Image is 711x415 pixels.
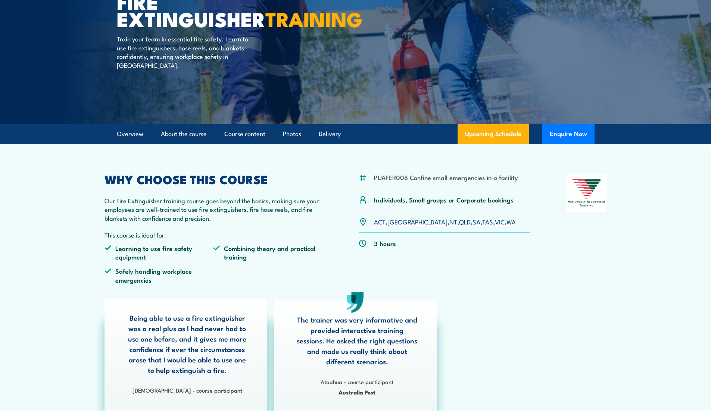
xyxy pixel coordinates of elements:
[132,386,242,394] strong: [DEMOGRAPHIC_DATA] - course participant
[105,267,213,284] li: Safely handling workplace emergencies
[473,217,480,226] a: SA
[374,195,514,204] p: Individuals, Small groups or Corporate bookings
[567,174,607,212] img: Nationally Recognised Training logo.
[105,196,322,222] p: Our Fire Extinguisher training course goes beyond the basics, making sure your employees are well...
[387,217,448,226] a: [GEOGRAPHIC_DATA]
[458,124,529,144] a: Upcoming Schedule
[319,124,341,144] a: Delivery
[161,124,207,144] a: About the course
[224,124,265,144] a: Course content
[105,174,322,184] h2: WHY CHOOSE THIS COURSE
[321,377,393,386] strong: Ataahua - course participant
[374,217,516,226] p: , , , , , , ,
[374,173,518,182] li: PUAFER008 Confine small emergencies in a facility
[283,124,301,144] a: Photos
[495,217,505,226] a: VIC
[296,388,418,396] span: Australia Post
[506,217,516,226] a: WA
[127,312,248,375] p: Being able to use a fire extinguisher was a real plus as I had never had to use one before, and i...
[374,239,396,248] p: 3 hours
[542,124,595,144] button: Enquire Now
[296,314,418,367] p: The trainer was very informative and provided interactive training sessions. He asked the right q...
[265,3,362,34] strong: TRAINING
[105,244,213,261] li: Learning to use fire safety equipment
[105,230,322,239] p: This course is ideal for:
[482,217,493,226] a: TAS
[459,217,471,226] a: QLD
[374,217,386,226] a: ACT
[213,244,322,261] li: Combining theory and practical training
[117,34,253,69] p: Train your team in essential fire safety. Learn to use fire extinguishers, hose reels, and blanke...
[449,217,457,226] a: NT
[117,124,143,144] a: Overview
